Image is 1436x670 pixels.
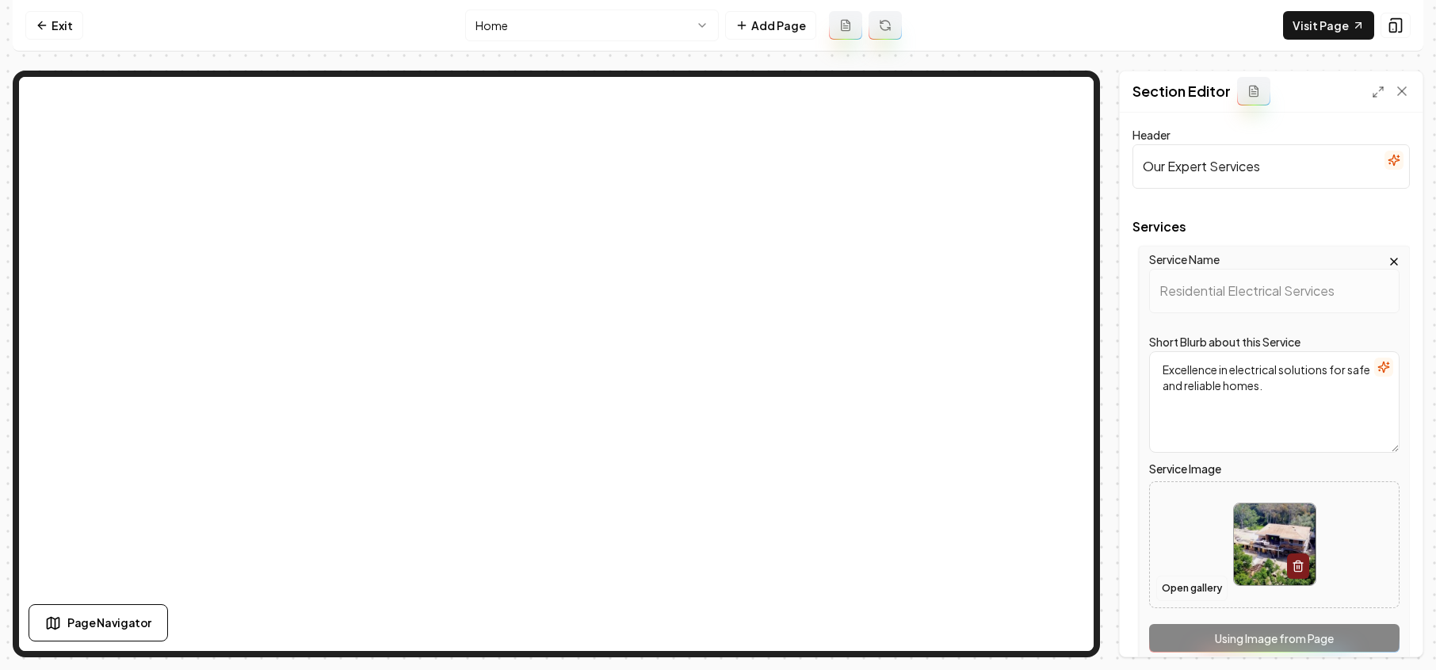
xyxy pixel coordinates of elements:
label: Service Image [1149,459,1400,478]
a: Visit Page [1283,11,1374,40]
span: Services [1132,220,1410,233]
label: Service Name [1149,252,1220,266]
button: Add admin page prompt [829,11,862,40]
h2: Section Editor [1132,80,1231,102]
span: Page Navigator [67,614,151,631]
label: Header [1132,128,1171,142]
input: Header [1132,144,1410,189]
button: Page Navigator [29,604,168,641]
button: Add Page [725,11,816,40]
button: Open gallery [1156,576,1228,601]
button: Add admin section prompt [1237,77,1270,105]
input: Service Name [1149,269,1400,313]
a: Exit [25,11,83,40]
button: Regenerate page [869,11,902,40]
img: image [1234,503,1316,585]
label: Short Blurb about this Service [1149,335,1300,349]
